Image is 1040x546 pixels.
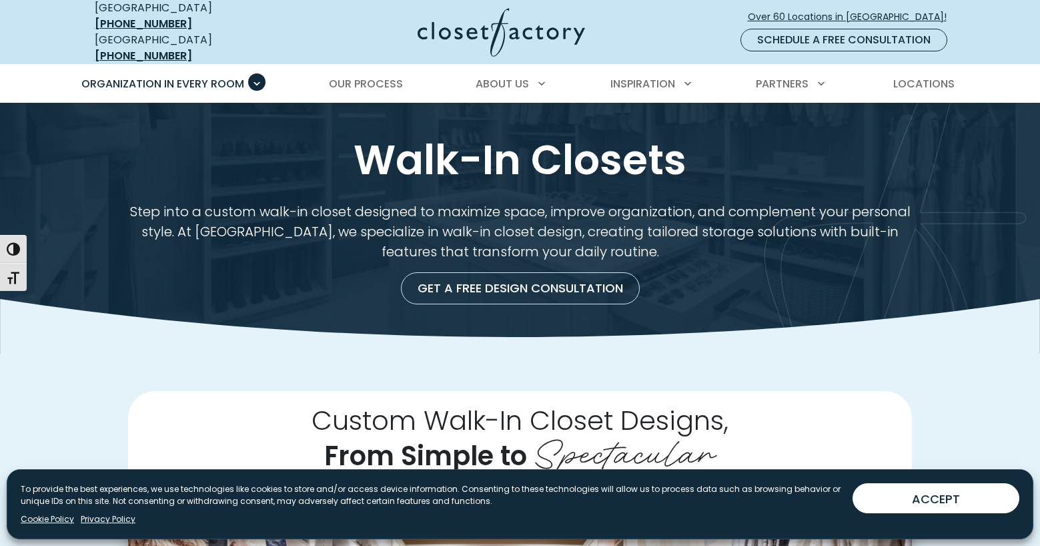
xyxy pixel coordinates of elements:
span: Inspiration [610,76,675,91]
span: Partners [756,76,809,91]
a: Schedule a Free Consultation [740,29,947,51]
span: From Simple to [324,437,527,475]
a: Get a Free Design Consultation [401,272,640,304]
span: Spectacular [534,423,716,477]
span: Organization in Every Room [81,76,244,91]
span: Our Process [329,76,403,91]
a: [PHONE_NUMBER] [95,16,192,31]
a: [PHONE_NUMBER] [95,48,192,63]
button: ACCEPT [853,483,1019,513]
span: About Us [476,76,529,91]
nav: Primary Menu [72,65,969,103]
span: Custom Walk-In Closet Designs, [312,402,728,439]
p: Step into a custom walk-in closet designed to maximize space, improve organization, and complemen... [128,202,912,262]
a: Privacy Policy [81,513,135,525]
a: Cookie Policy [21,513,74,525]
p: To provide the best experiences, we use technologies like cookies to store and/or access device i... [21,483,842,507]
span: Locations [893,76,955,91]
h1: Walk-In Closets [92,135,949,186]
div: [GEOGRAPHIC_DATA] [95,32,288,64]
img: Closet Factory Logo [418,8,585,57]
span: Over 60 Locations in [GEOGRAPHIC_DATA]! [748,10,957,24]
a: Over 60 Locations in [GEOGRAPHIC_DATA]! [747,5,958,29]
